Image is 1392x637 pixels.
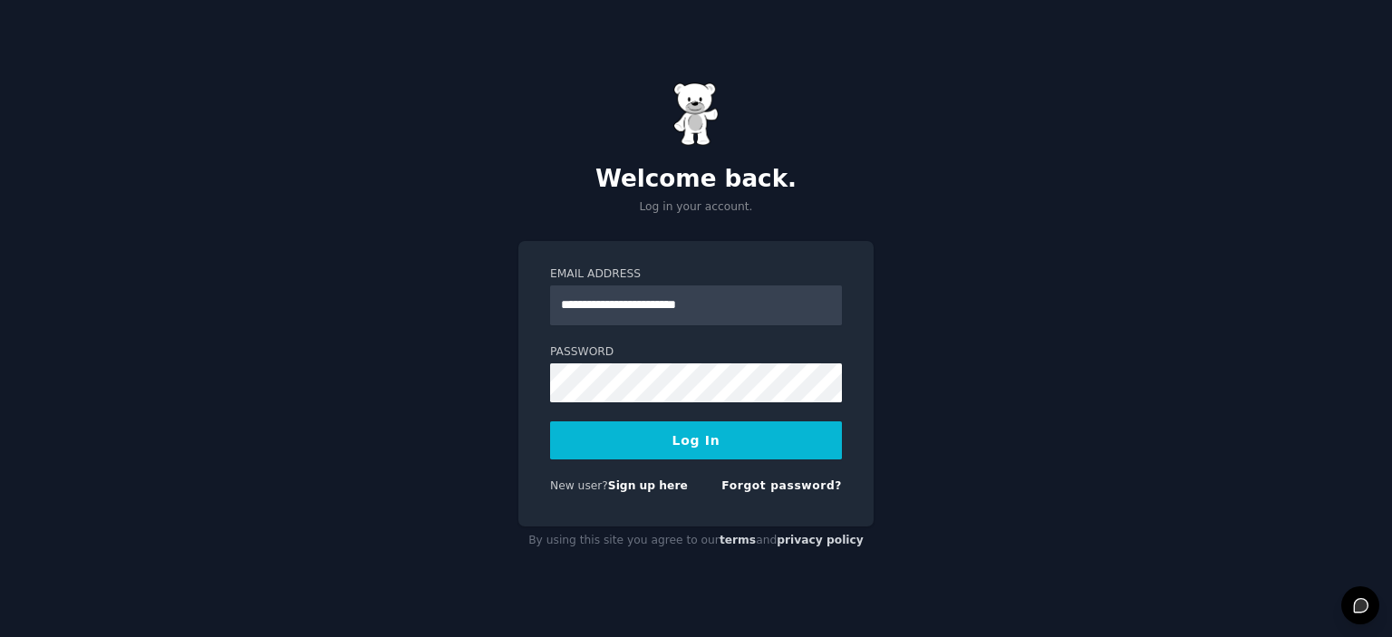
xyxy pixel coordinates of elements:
a: Forgot password? [721,479,842,492]
a: privacy policy [777,534,864,546]
a: terms [720,534,756,546]
label: Password [550,344,842,361]
p: Log in your account. [518,199,874,216]
h2: Welcome back. [518,165,874,194]
label: Email Address [550,266,842,283]
img: Gummy Bear [673,82,719,146]
span: New user? [550,479,608,492]
a: Sign up here [608,479,688,492]
button: Log In [550,421,842,459]
div: By using this site you agree to our and [518,526,874,555]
